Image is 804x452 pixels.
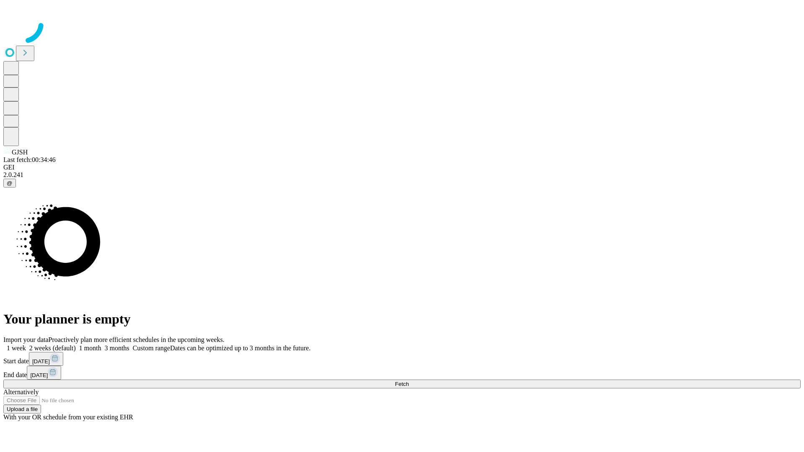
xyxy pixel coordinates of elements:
[79,344,101,352] span: 1 month
[3,413,133,421] span: With your OR schedule from your existing EHR
[12,149,28,156] span: GJSH
[170,344,310,352] span: Dates can be optimized up to 3 months in the future.
[3,171,801,179] div: 2.0.241
[30,372,48,378] span: [DATE]
[3,405,41,413] button: Upload a file
[3,179,16,187] button: @
[32,358,50,365] span: [DATE]
[3,388,39,395] span: Alternatively
[3,164,801,171] div: GEI
[3,311,801,327] h1: Your planner is empty
[395,381,409,387] span: Fetch
[7,180,13,186] span: @
[29,344,76,352] span: 2 weeks (default)
[7,344,26,352] span: 1 week
[3,156,56,163] span: Last fetch: 00:34:46
[29,352,63,366] button: [DATE]
[3,352,801,366] div: Start date
[49,336,224,343] span: Proactively plan more efficient schedules in the upcoming weeks.
[3,380,801,388] button: Fetch
[133,344,170,352] span: Custom range
[3,336,49,343] span: Import your data
[105,344,129,352] span: 3 months
[3,366,801,380] div: End date
[27,366,61,380] button: [DATE]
